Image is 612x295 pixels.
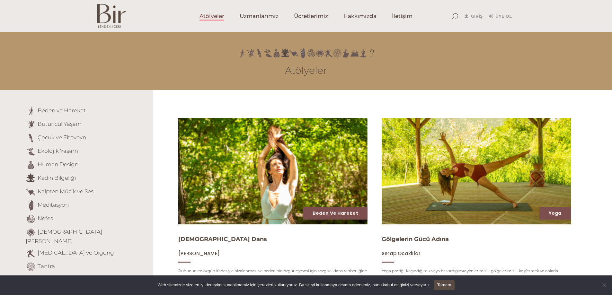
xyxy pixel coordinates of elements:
[601,282,607,288] span: Hayır
[157,282,430,288] span: Web sitemizde size en iyi deneyimi sunabilmemiz için çerezleri kullanıyoruz. Bu siteyi kullanmaya...
[38,134,86,141] a: Çocuk ve Ebeveyn
[434,280,455,290] a: Tamam
[178,250,220,256] a: [PERSON_NAME]
[343,13,377,20] span: Hakkımızda
[178,267,368,282] p: Ruhunun en özgün ifadesiyle hizalanması ve bedeninin özgürleşmesi için sezgisel dans rehberliğine...
[38,107,86,114] a: Beden ve Hareket
[382,267,571,282] p: Yoga pratiği, kaçındığımız veya bastırdığımız yönlerimizi - gölgelerimizi - keşfetmek ve onlarla ...
[38,175,76,181] a: Kadın Bilgeliği
[38,161,78,168] a: Human Design
[38,202,69,208] a: Meditasyon
[465,13,483,20] a: Giriş
[392,13,412,20] span: İletişim
[382,250,421,257] span: Serap Ocaklılar
[26,229,102,244] a: [DEMOGRAPHIC_DATA][PERSON_NAME]
[549,210,562,216] a: Yoga
[38,121,82,127] a: Bütüncül Yaşam
[382,236,449,243] a: Gölgelerin Gücü Adına
[382,250,421,256] a: Serap Ocaklılar
[38,215,53,221] a: Nefes
[240,13,279,20] span: Uzmanlarımız
[38,249,114,256] a: [MEDICAL_DATA] ve Qigong
[489,13,512,20] a: Üye Ol
[38,188,93,195] a: Kalpten Müzik ve Ses
[294,13,328,20] span: Ücretlerimiz
[178,236,267,243] a: [DEMOGRAPHIC_DATA] Dans
[38,263,55,269] a: Tantra
[313,210,358,216] a: Beden ve Hareket
[200,13,224,20] span: Atölyeler
[38,148,78,154] a: Ekolojik Yaşam
[178,250,220,257] span: [PERSON_NAME]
